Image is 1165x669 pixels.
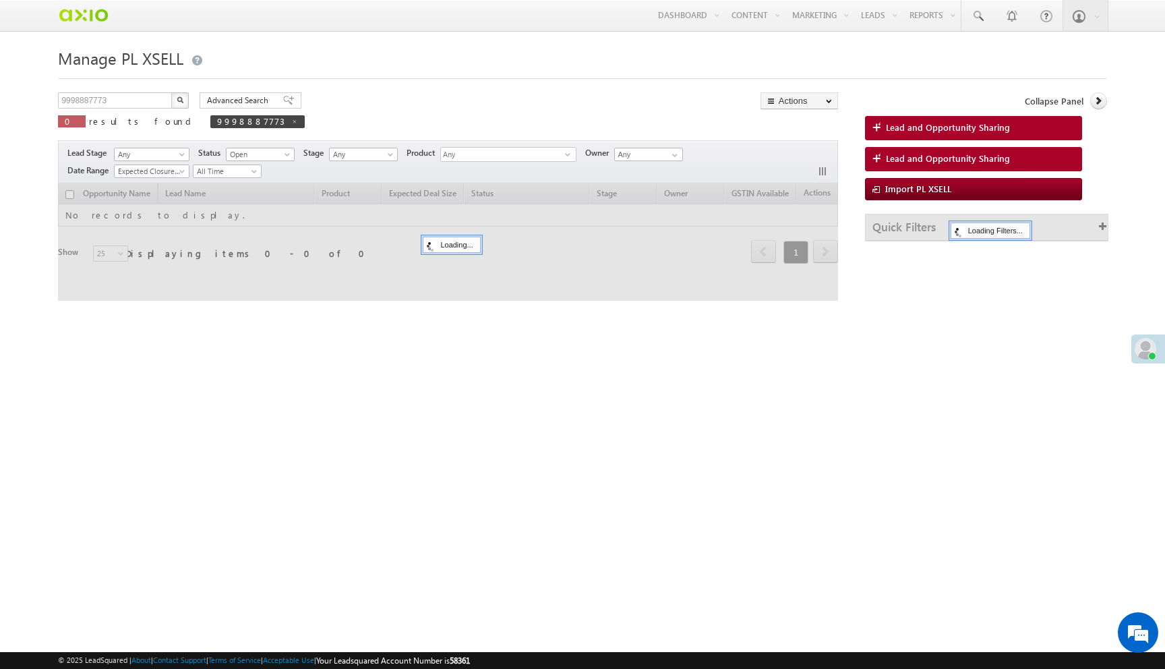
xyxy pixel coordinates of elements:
span: Collapse Panel [1025,95,1083,107]
a: Contact Support [153,656,206,664]
span: Advanced Search [207,94,272,107]
div: Loading... [423,237,480,253]
span: Manage PL XSELL [58,47,183,69]
span: © 2025 LeadSquared | | | | | [58,654,470,667]
a: All Time [193,165,262,178]
span: Lead and Opportunity Sharing [886,121,1010,134]
div: Loading Filters... [951,223,1030,239]
input: Type to Search [614,148,683,161]
div: Any [440,147,576,162]
button: Actions [760,92,838,109]
span: Owner [585,147,614,159]
a: Any [329,148,398,161]
span: 0 [65,115,79,127]
span: Any [115,148,185,161]
span: Any [330,148,394,161]
span: Your Leadsquared Account Number is [316,656,470,666]
span: Lead and Opportunity Sharing [886,152,1010,165]
a: Show All Items [665,148,682,162]
span: Any [441,148,565,163]
a: Lead and Opportunity Sharing [865,147,1082,171]
a: About [131,656,151,664]
span: results found [89,115,196,127]
span: Stage [303,147,329,159]
span: Expected Closure Date [115,165,185,177]
a: Expected Closure Date [114,165,189,178]
span: All Time [193,165,258,177]
span: 9998887773 [217,115,285,127]
a: Acceptable Use [263,656,314,664]
span: Product [407,147,440,159]
img: Search [177,96,183,103]
a: Lead and Opportunity Sharing [865,116,1082,140]
span: Status [198,147,226,159]
a: Any [114,148,189,161]
a: Terms of Service [208,656,261,664]
span: Import PL XSELL [885,183,951,194]
img: Custom Logo [58,3,109,27]
span: Open [227,148,291,161]
span: Lead Stage [67,147,112,159]
span: select [565,151,576,157]
span: Date Range [67,165,114,177]
a: Open [226,148,295,161]
span: 58361 [450,656,470,666]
